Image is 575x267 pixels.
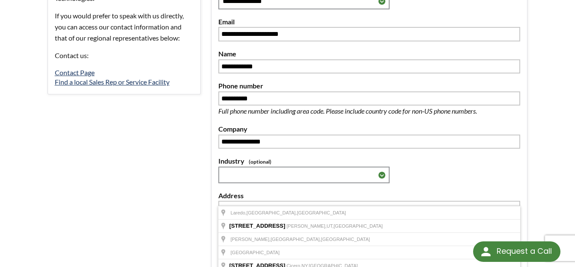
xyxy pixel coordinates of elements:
span: [GEOGRAPHIC_DATA], [271,237,321,242]
a: Find a local Sales Rep or Service Facility [55,78,170,86]
div: Request a Call [497,241,552,261]
label: Address [218,190,521,201]
span: [PERSON_NAME], [286,223,327,229]
label: Phone number [218,80,521,91]
span: [GEOGRAPHIC_DATA] [321,237,370,242]
span: [STREET_ADDRESS] [229,223,286,229]
img: round button [479,245,493,258]
a: Contact Page [55,68,95,76]
label: Industry [218,156,521,167]
label: Company [218,123,521,135]
p: Full phone number including area code. Please include country code for non-US phone numbers. [218,106,505,117]
label: Email [218,16,521,27]
span: [GEOGRAPHIC_DATA], [247,210,297,215]
label: Name [218,48,521,59]
p: If you would prefer to speak with us directly, you can access our contact information and that of... [55,10,194,43]
span: [GEOGRAPHIC_DATA] [334,223,383,229]
span: [GEOGRAPHIC_DATA] [231,250,280,255]
span: Laredo, [231,210,247,215]
span: [PERSON_NAME], [231,237,271,242]
span: UT, [327,223,334,229]
div: Request a Call [473,241,560,262]
p: Contact us: [55,50,194,61]
span: [GEOGRAPHIC_DATA] [297,210,346,215]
